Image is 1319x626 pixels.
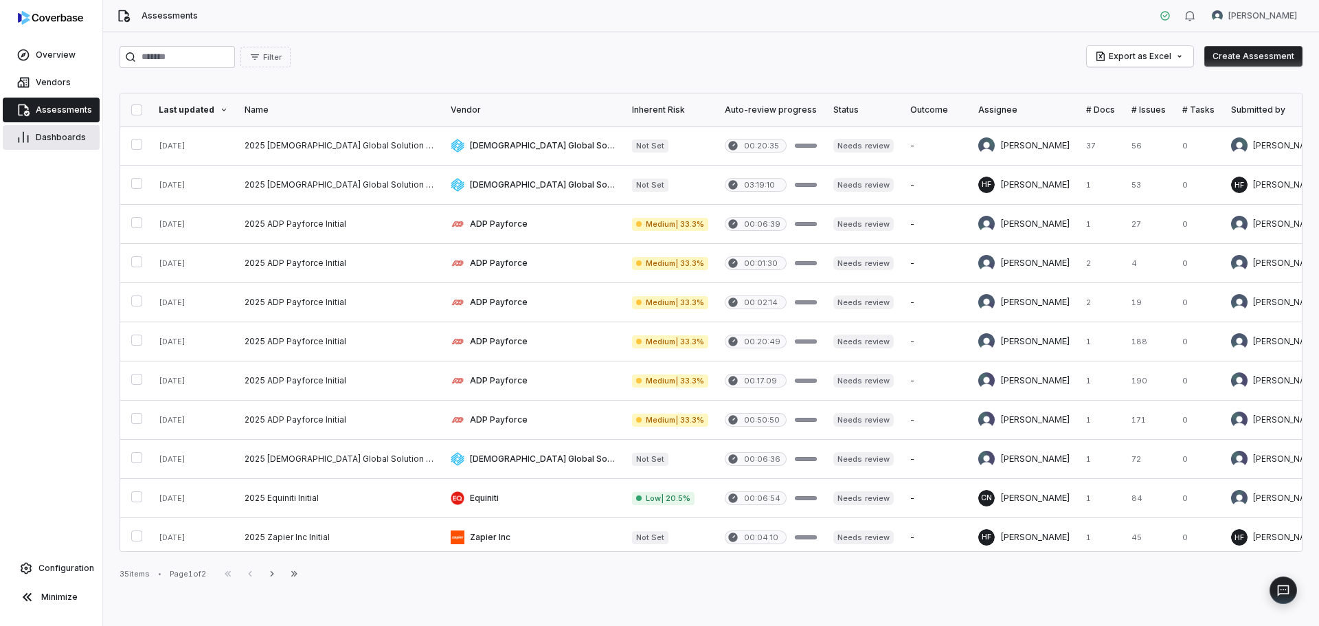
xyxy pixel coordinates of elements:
td: - [902,244,970,283]
div: # Tasks [1182,104,1215,115]
img: Glen Trollip avatar [978,216,995,232]
div: Outcome [910,104,962,115]
img: Glen Trollip avatar [1231,294,1248,311]
button: Jeffrey Olsen avatar[PERSON_NAME] [1204,5,1305,26]
div: # Docs [1086,104,1115,115]
div: # Issues [1131,104,1166,115]
img: Andrew Wright avatar [1231,137,1248,154]
td: - [902,518,970,557]
span: Assessments [142,10,198,21]
button: Minimize [5,583,97,611]
img: David Morales avatar [978,372,995,389]
div: Page 1 of 2 [170,569,206,579]
span: Configuration [38,563,94,574]
td: - [902,322,970,361]
span: Minimize [41,592,78,603]
td: - [902,283,970,322]
a: Assessments [3,98,100,122]
img: David Morales avatar [1231,372,1248,389]
a: Overview [3,43,100,67]
td: - [902,361,970,401]
span: HF [1231,177,1248,193]
img: Glen Trollip avatar [1231,333,1248,350]
button: Create Assessment [1204,46,1303,67]
img: Verity Billson avatar [1231,490,1248,506]
img: David Morales avatar [978,412,995,428]
div: Assignee [978,104,1070,115]
button: Filter [240,47,291,67]
img: Coverbase logo [18,11,83,25]
span: Dashboards [36,132,86,143]
td: - [902,126,970,166]
td: - [902,440,970,479]
span: Vendors [36,77,71,88]
a: Dashboards [3,125,100,150]
div: 35 items [120,569,150,579]
img: Andrew Wright avatar [978,137,995,154]
span: [PERSON_NAME] [1228,10,1297,21]
img: Glen Trollip avatar [1231,216,1248,232]
div: Inherent Risk [632,104,708,115]
img: Glen Trollip avatar [978,294,995,311]
div: Last updated [159,104,228,115]
img: David Morales avatar [978,451,995,467]
span: HF [1231,529,1248,546]
div: Name [245,104,434,115]
a: Vendors [3,70,100,95]
div: Auto-review progress [725,104,817,115]
span: Overview [36,49,76,60]
img: Glen Trollip avatar [978,255,995,271]
span: Filter [263,52,282,63]
td: - [902,401,970,440]
div: • [158,569,161,579]
td: - [902,205,970,244]
span: Assessments [36,104,92,115]
button: Export as Excel [1087,46,1193,67]
div: Status [833,104,893,115]
img: David Morales avatar [1231,412,1248,428]
span: HF [978,529,995,546]
img: Glen Trollip avatar [1231,255,1248,271]
div: Vendor [451,104,616,115]
a: Configuration [5,556,97,581]
img: Jeffrey Olsen avatar [1212,10,1223,21]
img: David Morales avatar [1231,451,1248,467]
span: CN [978,490,995,506]
td: - [902,479,970,518]
span: HF [978,177,995,193]
img: Glen Trollip avatar [978,333,995,350]
td: - [902,166,970,205]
